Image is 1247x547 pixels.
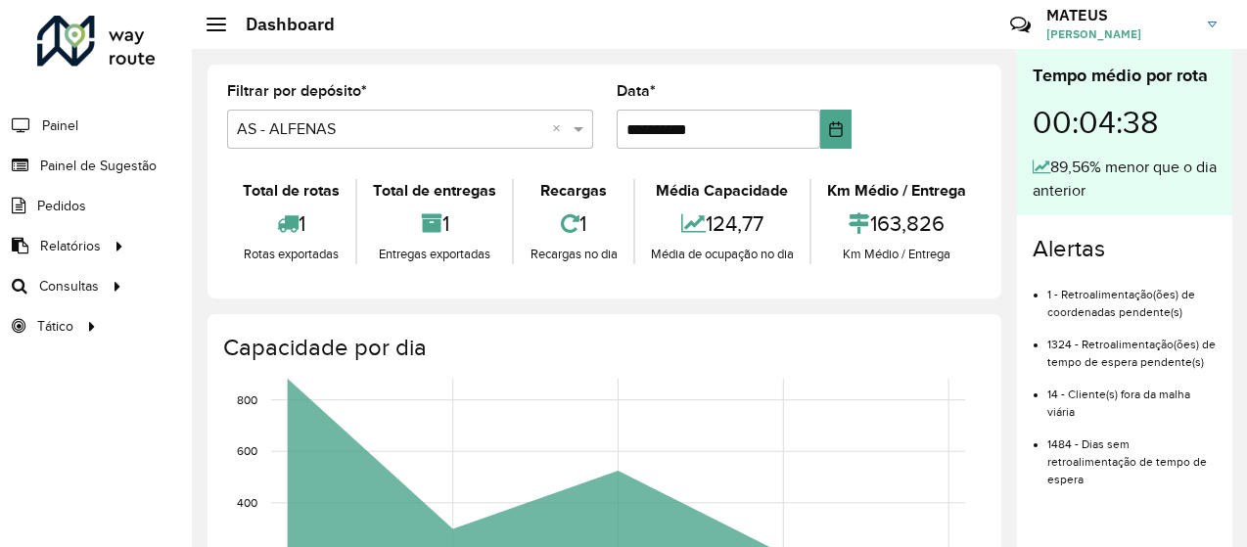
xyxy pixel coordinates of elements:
li: 1 - Retroalimentação(ões) de coordenadas pendente(s) [1047,271,1217,321]
span: Painel de Sugestão [40,156,157,176]
span: Consultas [39,276,99,296]
text: 800 [237,393,257,406]
h4: Alertas [1033,235,1217,263]
button: Choose Date [820,110,852,149]
div: Total de rotas [232,179,350,203]
span: Painel [42,115,78,136]
div: 1 [362,203,507,245]
span: Tático [37,316,73,337]
label: Data [617,79,656,103]
div: Km Médio / Entrega [816,245,977,264]
div: Tempo médio por rota [1033,63,1217,89]
div: Média de ocupação no dia [640,245,805,264]
div: 124,77 [640,203,805,245]
a: Contato Rápido [999,4,1041,46]
div: Recargas no dia [519,245,627,264]
div: 1 [232,203,350,245]
h3: MATEUS [1046,6,1193,24]
div: 1 [519,203,627,245]
div: 89,56% menor que o dia anterior [1033,156,1217,203]
span: [PERSON_NAME] [1046,25,1193,43]
div: Km Médio / Entrega [816,179,977,203]
span: Pedidos [37,196,86,216]
h4: Capacidade por dia [223,334,982,362]
label: Filtrar por depósito [227,79,367,103]
div: Total de entregas [362,179,507,203]
li: 14 - Cliente(s) fora da malha viária [1047,371,1217,421]
div: Rotas exportadas [232,245,350,264]
text: 600 [237,444,257,457]
div: Média Capacidade [640,179,805,203]
li: 1324 - Retroalimentação(ões) de tempo de espera pendente(s) [1047,321,1217,371]
h2: Dashboard [226,14,335,35]
text: 400 [237,496,257,509]
li: 1484 - Dias sem retroalimentação de tempo de espera [1047,421,1217,488]
div: 00:04:38 [1033,89,1217,156]
span: Relatórios [40,236,101,256]
div: Recargas [519,179,627,203]
div: 163,826 [816,203,977,245]
span: Clear all [552,117,569,141]
div: Entregas exportadas [362,245,507,264]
